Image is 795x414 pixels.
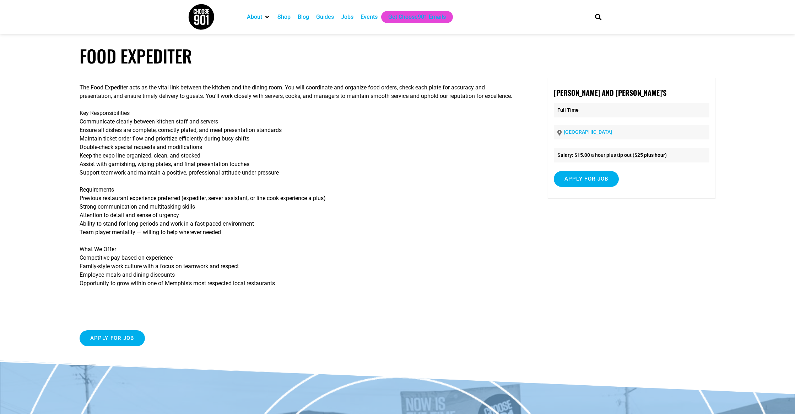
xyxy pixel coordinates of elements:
[243,11,583,23] nav: Main nav
[554,148,710,162] li: Salary: $15.00 a hour plus tip out ($25 plus hour)
[554,87,666,98] strong: [PERSON_NAME] and [PERSON_NAME]'s
[243,11,274,23] div: About
[80,186,516,237] p: Requirements Previous restaurant experience preferred (expediter, server assistant, or line cook ...
[277,13,291,21] a: Shop
[298,13,309,21] a: Blog
[593,11,604,23] div: Search
[80,245,516,288] p: What We Offer Competitive pay based on experience Family-style work culture with a focus on teamw...
[80,45,715,66] h1: Food Expediter
[316,13,334,21] a: Guides
[388,13,446,21] a: Get Choose901 Emails
[554,103,710,117] p: Full Time
[361,13,378,21] a: Events
[80,83,516,100] p: The Food Expediter acts as the vital link between the kitchen and the dining room. You will coord...
[80,109,516,177] p: Key Responsibilities Communicate clearly between kitchen staff and servers Ensure all dishes are ...
[247,13,262,21] a: About
[341,13,353,21] a: Jobs
[564,129,612,135] a: [GEOGRAPHIC_DATA]
[554,171,619,187] input: Apply for job
[80,330,145,346] input: Apply for job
